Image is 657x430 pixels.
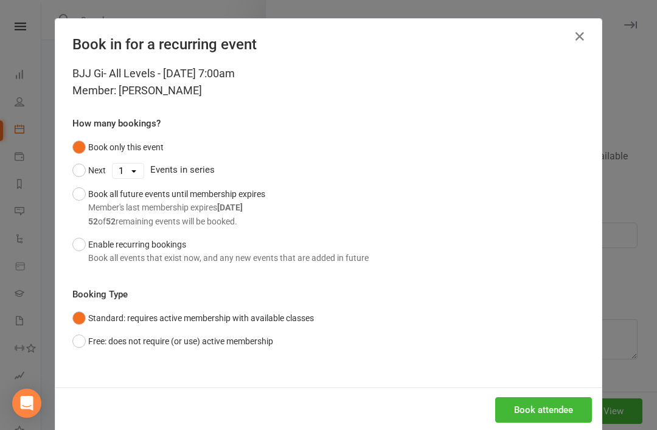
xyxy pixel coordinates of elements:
[12,389,41,418] div: Open Intercom Messenger
[72,116,161,131] label: How many bookings?
[72,136,164,159] button: Book only this event
[72,36,585,53] h4: Book in for a recurring event
[72,65,585,99] div: BJJ Gi- All Levels - [DATE] 7:00am Member: [PERSON_NAME]
[72,159,585,182] div: Events in series
[88,217,98,226] strong: 52
[72,182,265,233] button: Book all future events until membership expiresMember's last membership expires[DATE]52of52remain...
[72,307,314,330] button: Standard: requires active membership with available classes
[72,287,128,302] label: Booking Type
[495,397,592,423] button: Book attendee
[88,187,265,228] div: Book all future events until membership expires
[570,27,589,46] button: Close
[72,330,273,353] button: Free: does not require (or use) active membership
[106,217,116,226] strong: 52
[72,233,369,270] button: Enable recurring bookingsBook all events that exist now, and any new events that are added in future
[88,201,265,214] div: Member's last membership expires
[217,203,243,212] strong: [DATE]
[88,251,369,265] div: Book all events that exist now, and any new events that are added in future
[88,215,265,228] div: of remaining events will be booked.
[72,159,106,182] button: Next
